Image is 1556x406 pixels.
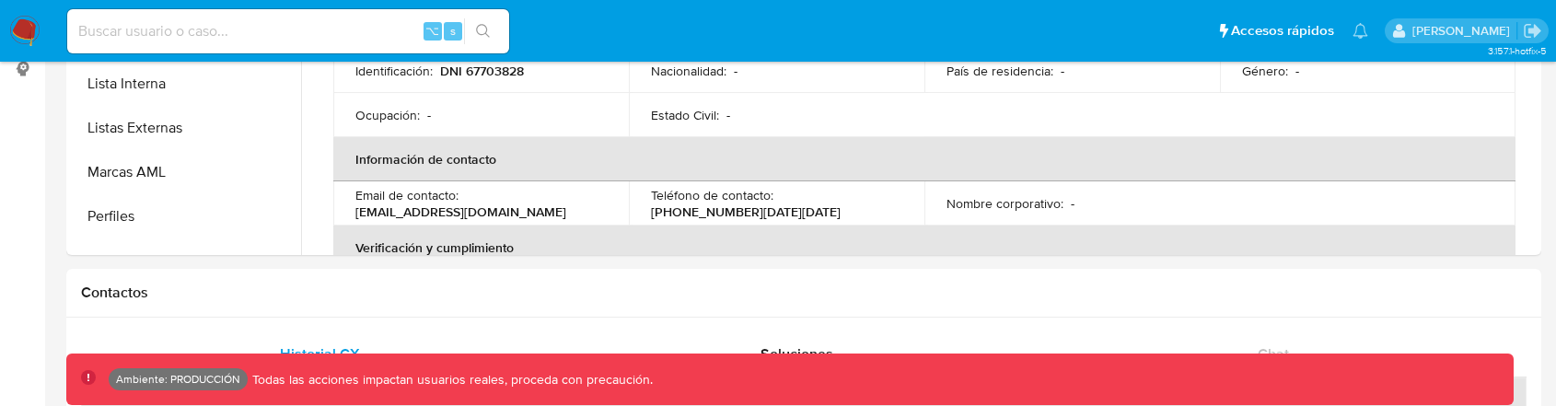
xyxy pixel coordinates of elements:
[333,137,1515,181] th: Información de contacto
[248,371,653,389] p: Todas las acciones impactan usuarios reales, proceda con precaución.
[1523,21,1542,41] a: Salir
[946,63,1053,79] p: País de residencia :
[734,63,737,79] p: -
[761,343,833,365] span: Soluciones
[726,107,730,123] p: -
[67,19,509,43] input: Buscar usuario o caso...
[71,150,301,194] button: Marcas AML
[464,18,502,44] button: search-icon
[651,107,719,123] p: Estado Civil :
[116,376,240,383] p: Ambiente: PRODUCCIÓN
[1488,43,1547,58] span: 3.157.1-hotfix-5
[355,187,459,203] p: Email de contacto :
[1071,195,1074,212] p: -
[1061,63,1064,79] p: -
[1295,63,1299,79] p: -
[1231,21,1334,41] span: Accesos rápidos
[71,238,301,283] button: Restricciones Nuevo Mundo
[355,203,566,220] p: [EMAIL_ADDRESS][DOMAIN_NAME]
[425,22,439,40] span: ⌥
[651,187,773,203] p: Teléfono de contacto :
[450,22,456,40] span: s
[355,63,433,79] p: Identificación :
[71,194,301,238] button: Perfiles
[1412,22,1516,40] p: esteban.salas@mercadolibre.com.co
[1353,23,1368,39] a: Notificaciones
[333,226,1515,270] th: Verificación y cumplimiento
[1242,63,1288,79] p: Género :
[280,343,360,365] span: Historial CX
[427,107,431,123] p: -
[1258,343,1289,365] span: Chat
[355,107,420,123] p: Ocupación :
[81,284,1527,302] h1: Contactos
[651,203,841,220] p: [PHONE_NUMBER][DATE][DATE]
[440,63,524,79] p: DNI 67703828
[71,106,301,150] button: Listas Externas
[651,63,726,79] p: Nacionalidad :
[71,62,301,106] button: Lista Interna
[946,195,1063,212] p: Nombre corporativo :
